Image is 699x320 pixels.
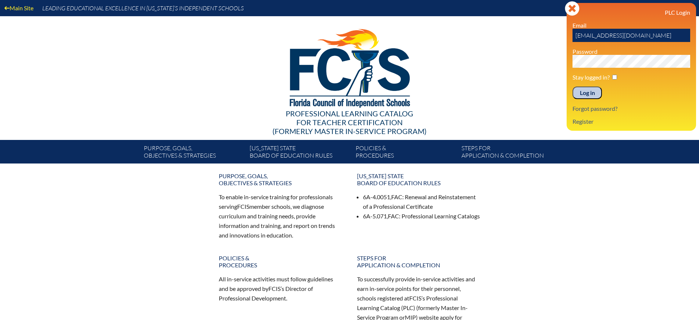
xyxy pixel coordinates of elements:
[138,109,561,136] div: Professional Learning Catalog (formerly Master In-service Program)
[391,193,402,200] span: FAC
[141,143,247,163] a: Purpose, goals,objectives & strategies
[409,295,421,302] span: FCIS
[573,48,598,55] label: Password
[1,3,36,13] a: Main Site
[274,16,425,117] img: FCISlogo221.eps
[214,252,347,271] a: Policies &Procedures
[353,169,485,189] a: [US_STATE] StateBoard of Education rules
[573,74,610,81] label: Stay logged in?
[388,212,399,219] span: FAC
[570,116,596,126] a: Register
[573,9,690,16] h3: PLC Login
[573,22,586,29] label: Email
[570,103,620,113] a: Forgot password?
[353,143,459,163] a: Policies &Procedures
[219,192,342,240] p: To enable in-service training for professionals serving member schools, we diagnose curriculum an...
[573,87,602,99] input: Log in
[268,285,281,292] span: FCIS
[403,304,413,311] span: PLC
[565,1,579,16] svg: Close
[214,169,347,189] a: Purpose, goals,objectives & strategies
[296,118,403,127] span: for Teacher Certification
[237,203,249,210] span: FCIS
[353,252,485,271] a: Steps forapplication & completion
[363,211,481,221] li: 6A-5.071, : Professional Learning Catalogs
[459,143,564,163] a: Steps forapplication & completion
[363,192,481,211] li: 6A-4.0051, : Renewal and Reinstatement of a Professional Certificate
[247,143,353,163] a: [US_STATE] StateBoard of Education rules
[219,274,342,303] p: All in-service activities must follow guidelines and be approved by ’s Director of Professional D...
